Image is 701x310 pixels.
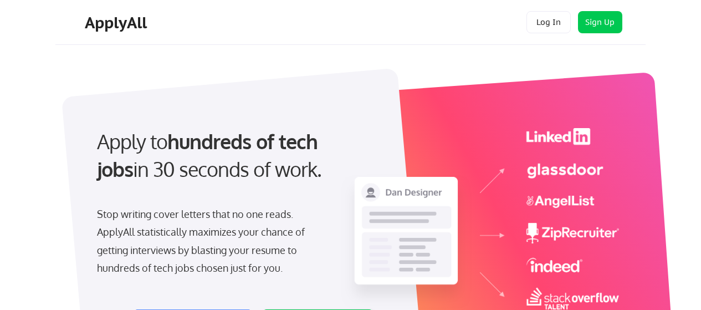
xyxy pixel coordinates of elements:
button: Sign Up [578,11,622,33]
div: Apply to in 30 seconds of work. [97,128,369,184]
strong: hundreds of tech jobs [97,129,323,181]
div: Stop writing cover letters that no one reads. ApplyAll statistically maximizes your chance of get... [97,205,325,277]
button: Log In [526,11,571,33]
div: ApplyAll [85,13,150,32]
